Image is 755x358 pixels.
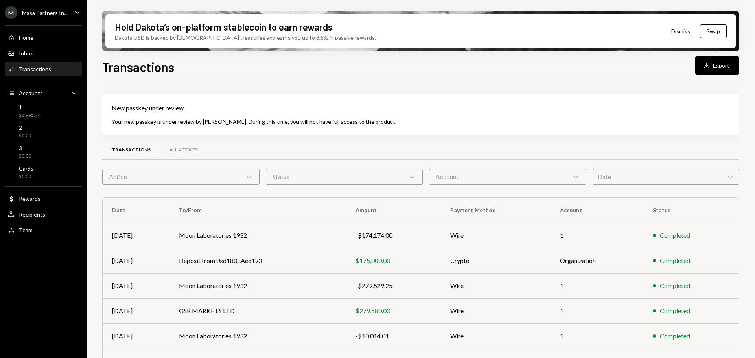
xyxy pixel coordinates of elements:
div: Completed [660,306,690,316]
div: $175,000.00 [355,256,431,265]
th: To/From [169,198,346,223]
div: Hold Dakota’s on-platform stablecoin to earn rewards [115,20,333,33]
a: Home [5,30,82,44]
div: $279,580.00 [355,306,431,316]
td: Wire [441,223,551,248]
div: All Activity [169,147,198,153]
div: Cards [19,165,33,172]
div: $0.00 [19,153,31,160]
div: Masa Partners In... [22,9,68,16]
td: Moon Laboratories 1932 [169,223,346,248]
div: -$10,014.01 [355,331,431,341]
div: [DATE] [112,256,160,265]
div: Accounts [19,90,43,96]
div: Transactions [112,147,151,153]
td: Organization [551,248,643,273]
td: Deposit from 0xd180...Aee193 [169,248,346,273]
a: 1$8,995.74 [5,101,82,120]
button: Export [695,56,739,75]
div: [DATE] [112,331,160,341]
td: Wire [441,323,551,349]
div: Inbox [19,50,33,57]
div: Date [593,169,739,185]
a: Rewards [5,191,82,206]
button: Dismiss [661,22,700,40]
div: [DATE] [112,281,160,290]
div: Team [19,227,33,233]
div: $0.00 [19,132,31,139]
div: Transactions [19,66,51,72]
div: M [5,6,17,19]
th: Amount [346,198,441,223]
a: Recipients [5,207,82,221]
a: Team [5,223,82,237]
div: 1 [19,104,41,110]
div: Account [429,169,586,185]
a: 3$0.00 [5,142,82,161]
td: Wire [441,273,551,298]
a: Transactions [102,140,160,160]
td: 1 [551,223,643,248]
div: Home [19,34,33,41]
div: Recipients [19,211,45,218]
th: Payment Method [441,198,551,223]
div: $0.00 [19,173,33,180]
div: Completed [660,256,690,265]
div: [DATE] [112,306,160,316]
button: Swap [700,24,727,38]
th: Account [551,198,643,223]
div: Dakota USD is backed by [DEMOGRAPHIC_DATA] treasuries and earns you up to 3.5% in passive rewards. [115,33,376,42]
div: Completed [660,281,690,290]
a: Accounts [5,86,82,100]
th: Status [643,198,739,223]
div: $8,995.74 [19,112,41,119]
div: [DATE] [112,231,160,240]
div: -$279,529.25 [355,281,431,290]
td: Moon Laboratories 1932 [169,273,346,298]
a: Inbox [5,46,82,60]
div: New passkey under review [112,103,730,113]
div: Completed [660,331,690,341]
td: Moon Laboratories 1932 [169,323,346,349]
td: Wire [441,298,551,323]
div: Status [266,169,423,185]
a: Cards$0.00 [5,163,82,182]
td: GSR MARKETS LTD [169,298,346,323]
div: Rewards [19,195,41,202]
a: 2$0.00 [5,122,82,141]
td: Crypto [441,248,551,273]
td: 1 [551,323,643,349]
div: 3 [19,145,31,151]
div: 2 [19,124,31,131]
h1: Transactions [102,59,174,75]
a: Transactions [5,62,82,76]
td: 1 [551,273,643,298]
div: Completed [660,231,690,240]
div: Action [102,169,260,185]
th: Date [103,198,169,223]
div: -$174,174.00 [355,231,431,240]
a: All Activity [160,140,208,160]
td: 1 [551,298,643,323]
div: Your new passkey is under review by [PERSON_NAME]. During this time, you will not have full acces... [112,117,730,126]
